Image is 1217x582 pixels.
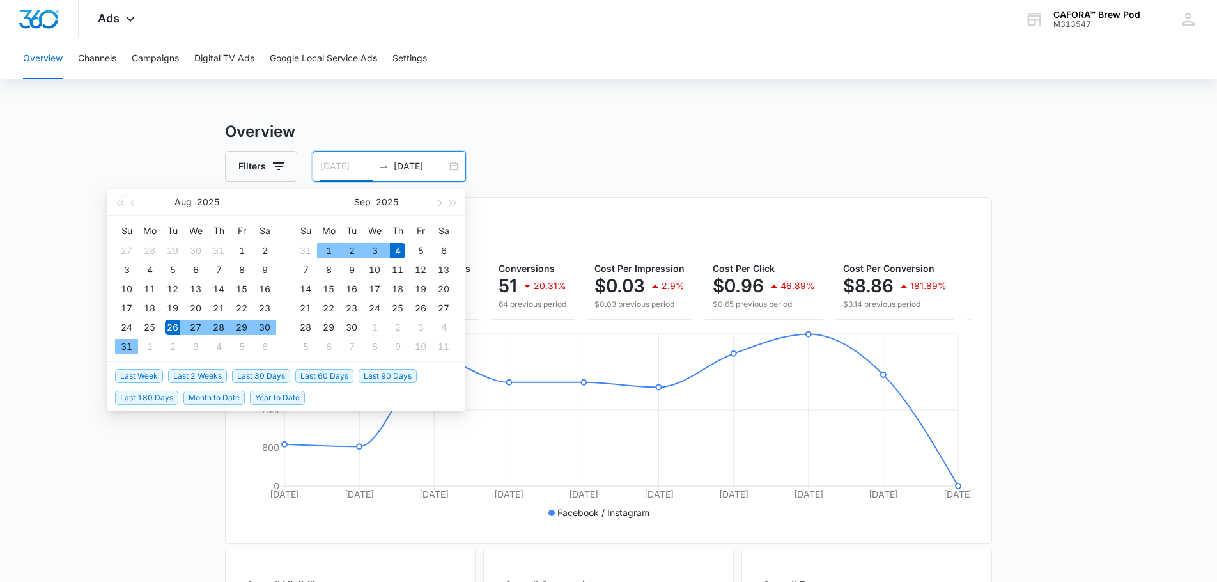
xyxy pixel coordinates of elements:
[211,243,226,258] div: 31
[321,262,336,278] div: 8
[298,301,313,316] div: 21
[363,337,386,356] td: 2025-10-08
[161,221,184,241] th: Tu
[232,369,290,383] span: Last 30 Days
[211,281,226,297] div: 14
[298,262,313,278] div: 7
[317,318,340,337] td: 2025-09-29
[230,337,253,356] td: 2025-09-05
[230,318,253,337] td: 2025-08-29
[409,241,432,260] td: 2025-09-05
[188,320,203,335] div: 27
[363,221,386,241] th: We
[294,279,317,299] td: 2025-09-14
[354,189,371,215] button: Sep
[317,241,340,260] td: 2025-09-01
[138,260,161,279] td: 2025-08-04
[378,161,389,171] span: swap-right
[115,299,138,318] td: 2025-08-17
[184,221,207,241] th: We
[378,161,389,171] span: to
[207,279,230,299] td: 2025-08-14
[321,339,336,354] div: 6
[317,221,340,241] th: Mo
[165,301,180,316] div: 19
[234,339,249,354] div: 5
[317,337,340,356] td: 2025-10-06
[115,241,138,260] td: 2025-07-27
[234,243,249,258] div: 1
[367,243,382,258] div: 3
[340,241,363,260] td: 2025-09-02
[320,159,373,173] input: Start date
[432,260,455,279] td: 2025-09-13
[419,489,449,499] tspan: [DATE]
[294,299,317,318] td: 2025-09-21
[386,221,409,241] th: Th
[207,337,230,356] td: 2025-09-04
[119,320,134,335] div: 24
[211,262,226,278] div: 7
[253,337,276,356] td: 2025-09-06
[363,318,386,337] td: 2025-10-01
[432,279,455,299] td: 2025-09-20
[225,151,297,182] button: Filters
[409,260,432,279] td: 2025-09-12
[294,260,317,279] td: 2025-09-07
[207,299,230,318] td: 2025-08-21
[298,339,313,354] div: 5
[188,243,203,258] div: 30
[115,221,138,241] th: Su
[211,301,226,316] div: 21
[386,299,409,318] td: 2025-09-25
[184,241,207,260] td: 2025-07-30
[211,320,226,335] div: 28
[432,241,455,260] td: 2025-09-06
[138,318,161,337] td: 2025-08-25
[345,489,374,499] tspan: [DATE]
[340,260,363,279] td: 2025-09-09
[340,318,363,337] td: 2025-09-30
[499,276,517,296] p: 51
[386,260,409,279] td: 2025-09-11
[594,263,685,274] span: Cost Per Impression
[432,299,455,318] td: 2025-09-27
[321,320,336,335] div: 29
[168,369,227,383] span: Last 2 Weeks
[869,489,898,499] tspan: [DATE]
[132,38,179,79] button: Campaigns
[436,262,451,278] div: 13
[494,489,523,499] tspan: [DATE]
[386,318,409,337] td: 2025-10-02
[390,243,405,258] div: 4
[413,301,428,316] div: 26
[119,301,134,316] div: 17
[843,299,947,310] p: $3.14 previous period
[184,299,207,318] td: 2025-08-20
[340,221,363,241] th: Tu
[392,38,427,79] button: Settings
[234,320,249,335] div: 29
[142,243,157,258] div: 28
[409,318,432,337] td: 2025-10-03
[943,489,973,499] tspan: [DATE]
[390,320,405,335] div: 2
[119,243,134,258] div: 27
[344,339,359,354] div: 7
[253,299,276,318] td: 2025-08-23
[298,281,313,297] div: 14
[188,281,203,297] div: 13
[184,337,207,356] td: 2025-09-03
[253,279,276,299] td: 2025-08-16
[257,339,272,354] div: 6
[409,299,432,318] td: 2025-09-26
[713,263,775,274] span: Cost Per Click
[344,301,359,316] div: 23
[432,318,455,337] td: 2025-10-04
[142,262,157,278] div: 4
[409,221,432,241] th: Fr
[413,243,428,258] div: 5
[344,281,359,297] div: 16
[161,337,184,356] td: 2025-09-02
[165,281,180,297] div: 12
